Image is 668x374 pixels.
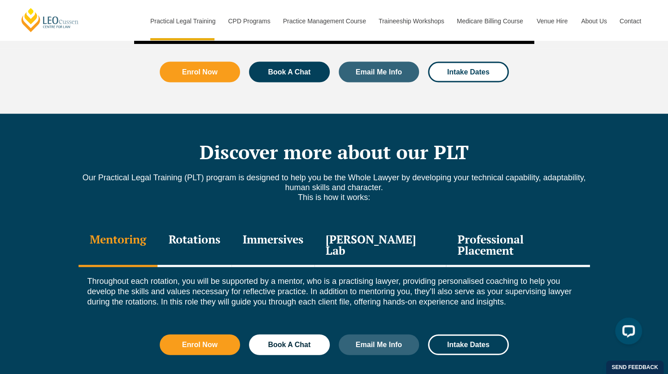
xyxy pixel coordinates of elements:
[276,2,372,40] a: Practice Management Course
[339,335,419,355] a: Email Me Info
[574,2,613,40] a: About Us
[87,276,581,308] p: Throughout each rotation, you will be supported by a mentor, who is a practising lawyer, providin...
[428,335,509,355] a: Intake Dates
[79,225,157,267] div: Mentoring
[79,141,590,163] h2: Discover more about our PLT
[450,2,530,40] a: Medicare Billing Course
[356,341,402,348] span: Email Me Info
[268,341,310,348] span: Book A Chat
[79,173,590,202] p: Our Practical Legal Training (PLT) program is designed to help you be the Whole Lawyer by develop...
[447,69,489,76] span: Intake Dates
[231,225,314,267] div: Immersives
[446,225,589,267] div: Professional Placement
[221,2,276,40] a: CPD Programs
[157,225,231,267] div: Rotations
[249,335,330,355] a: Book A Chat
[249,62,330,83] a: Book A Chat
[182,341,218,348] span: Enrol Now
[268,69,310,76] span: Book A Chat
[372,2,450,40] a: Traineeship Workshops
[160,62,240,83] a: Enrol Now
[608,314,646,352] iframe: LiveChat chat widget
[613,2,648,40] a: Contact
[182,69,218,76] span: Enrol Now
[314,225,446,267] div: [PERSON_NAME] Lab
[356,69,402,76] span: Email Me Info
[428,62,509,83] a: Intake Dates
[339,62,419,83] a: Email Me Info
[160,335,240,355] a: Enrol Now
[20,7,80,33] a: [PERSON_NAME] Centre for Law
[447,341,489,348] span: Intake Dates
[530,2,574,40] a: Venue Hire
[144,2,222,40] a: Practical Legal Training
